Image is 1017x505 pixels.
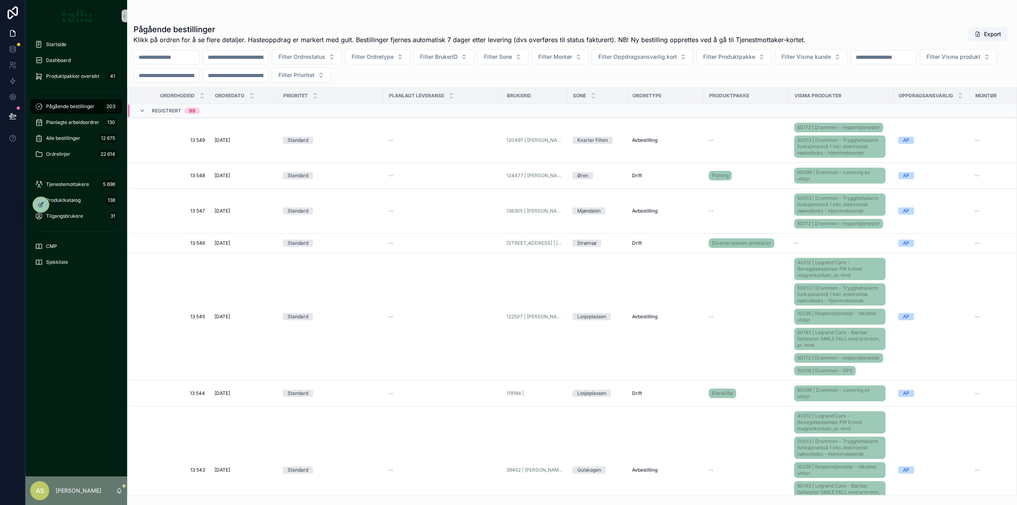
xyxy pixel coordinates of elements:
[160,93,195,99] span: OrdrehodeID
[46,243,57,250] span: CMP
[572,466,623,474] a: Gulskogen
[975,313,980,320] span: --
[105,195,118,205] div: 138
[797,310,882,323] span: 10239 | Responstjenester - tilkoblet utstyr
[709,237,785,250] a: Diverse utenom produkter
[598,53,677,61] span: Filter Oppdragsansvarlig kort
[632,467,657,473] span: Avbestilling
[215,208,273,214] a: [DATE]
[532,49,588,64] button: Select Button
[507,390,524,397] span: 119184 |
[709,208,713,214] span: --
[975,467,980,473] span: --
[797,221,880,227] span: 60172 | Drammen - responstjenester
[709,467,713,473] span: --
[703,53,755,61] span: Filter Produktpakke
[507,313,563,320] a: 122507 | [PERSON_NAME]
[278,71,315,79] span: Filter Prioritet
[968,27,1007,41] button: Export
[898,172,965,179] a: AP
[283,207,379,215] a: Standard
[794,240,889,246] a: --
[215,172,273,179] a: [DATE]
[389,313,497,320] a: --
[794,366,856,375] a: 50016 | Drammen - GPS
[507,93,531,99] span: BrukerID
[389,390,393,397] span: --
[215,467,273,473] a: [DATE]
[781,53,831,61] span: Filter Visma kunde
[283,313,379,320] a: Standard
[709,171,732,180] a: Flytting
[46,151,70,157] span: Ordrelinjer
[572,240,623,247] a: Strømsø
[46,41,66,48] span: Startside
[577,207,601,215] div: Mjøndalen
[975,208,980,214] span: --
[507,137,563,143] a: 120497 | [PERSON_NAME]
[797,438,882,457] span: 50013 | Drammen - Trygghetsalarm funksjonsnivå 1 inkl. elektronisk nøkkelboks - Hjemmeboende
[709,389,736,398] a: Eierskifte
[794,123,883,132] a: 60172 | Drammen - responstjenester
[898,207,965,215] a: AP
[577,313,606,320] div: Losjeplassen
[137,137,205,143] a: 13 549
[794,283,886,306] a: 50013 | Drammen - Trygghetsalarm funksjonsnivå 1 inkl. elektronisk nøkkelboks - Hjemmeboende
[99,134,118,143] div: 12 675
[903,313,909,320] div: AP
[975,93,997,99] span: Montør
[797,124,880,131] span: 60172 | Drammen - responstjenester
[389,240,497,246] a: --
[794,384,889,403] a: 60099 | Drammen - Levering av utstyr
[797,368,853,374] span: 50016 | Drammen - GPS
[108,211,118,221] div: 31
[797,329,882,348] span: 60145 | Legrand Care - Bærbar fallsesnor SMILE FALL med armreim, pr. mnd
[903,240,909,247] div: AP
[632,390,642,397] span: Drift
[592,49,693,64] button: Select Button
[794,168,886,184] a: 60099 | Drammen - Levering av utstyr
[389,137,393,143] span: --
[632,172,642,179] span: Drift
[108,72,118,81] div: 41
[632,240,642,246] span: Drift
[288,313,308,320] div: Standard
[572,313,623,320] a: Losjeplassen
[389,390,497,397] a: --
[420,53,458,61] span: Filter BrukerID
[794,240,799,246] span: --
[288,137,308,144] div: Standard
[709,313,713,320] span: --
[288,466,308,474] div: Standard
[288,207,308,215] div: Standard
[389,467,393,473] span: --
[632,240,699,246] a: Drift
[572,207,623,215] a: Mjøndalen
[215,390,230,397] span: [DATE]
[572,390,623,397] a: Losjeplassen
[797,137,882,156] span: 50013 | Drammen - Trygghetsalarm funksjonsnivå 1 inkl. elektronisk nøkkelboks - Hjemmeboende
[507,172,563,179] a: 124477 | [PERSON_NAME]
[797,169,882,182] span: 60099 | Drammen - Levering av utstyr
[797,464,882,476] span: 10239 | Responstjenester - tilkoblet utstyr
[215,172,230,179] span: [DATE]
[137,313,205,320] a: 13 545
[283,390,379,397] a: Standard
[30,115,122,130] a: Planlagte arbeidsordrer130
[389,208,393,214] span: --
[389,172,497,179] a: --
[25,32,127,280] div: scrollable content
[507,208,563,214] a: 136305 | [PERSON_NAME]
[389,137,497,143] a: --
[30,53,122,68] a: Dashboard
[898,137,965,144] a: AP
[538,53,572,61] span: Filter Montør
[46,259,68,265] span: Sjekkliste
[632,390,699,397] a: Drift
[795,93,841,99] span: Visma produkter
[573,93,586,99] span: Sone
